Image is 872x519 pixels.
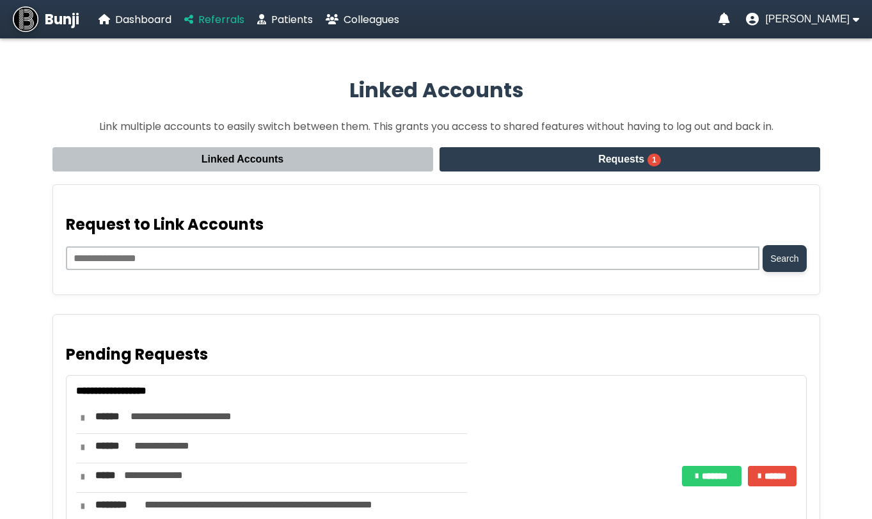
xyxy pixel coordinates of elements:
span: Dashboard [115,12,171,27]
span: Colleagues [344,12,399,27]
button: User menu [746,13,859,26]
p: Link multiple accounts to easily switch between them. This grants you access to shared features w... [52,118,820,134]
a: Colleagues [326,12,399,28]
span: Referrals [198,12,244,27]
h2: Linked Accounts [52,75,820,106]
span: Bunji [45,9,79,30]
a: Patients [257,12,313,28]
span: 1 [647,154,661,166]
a: Bunji [13,6,79,32]
span: [PERSON_NAME] [765,13,850,25]
button: Linked Accounts [52,147,433,172]
button: Requests1 [440,147,820,172]
a: Dashboard [99,12,171,28]
span: Patients [271,12,313,27]
img: Bunji Dental Referral Management [13,6,38,32]
h3: Pending Requests [66,343,807,365]
a: Notifications [718,13,730,26]
button: Search [763,245,806,272]
a: Referrals [184,12,244,28]
h3: Request to Link Accounts [66,213,807,236]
